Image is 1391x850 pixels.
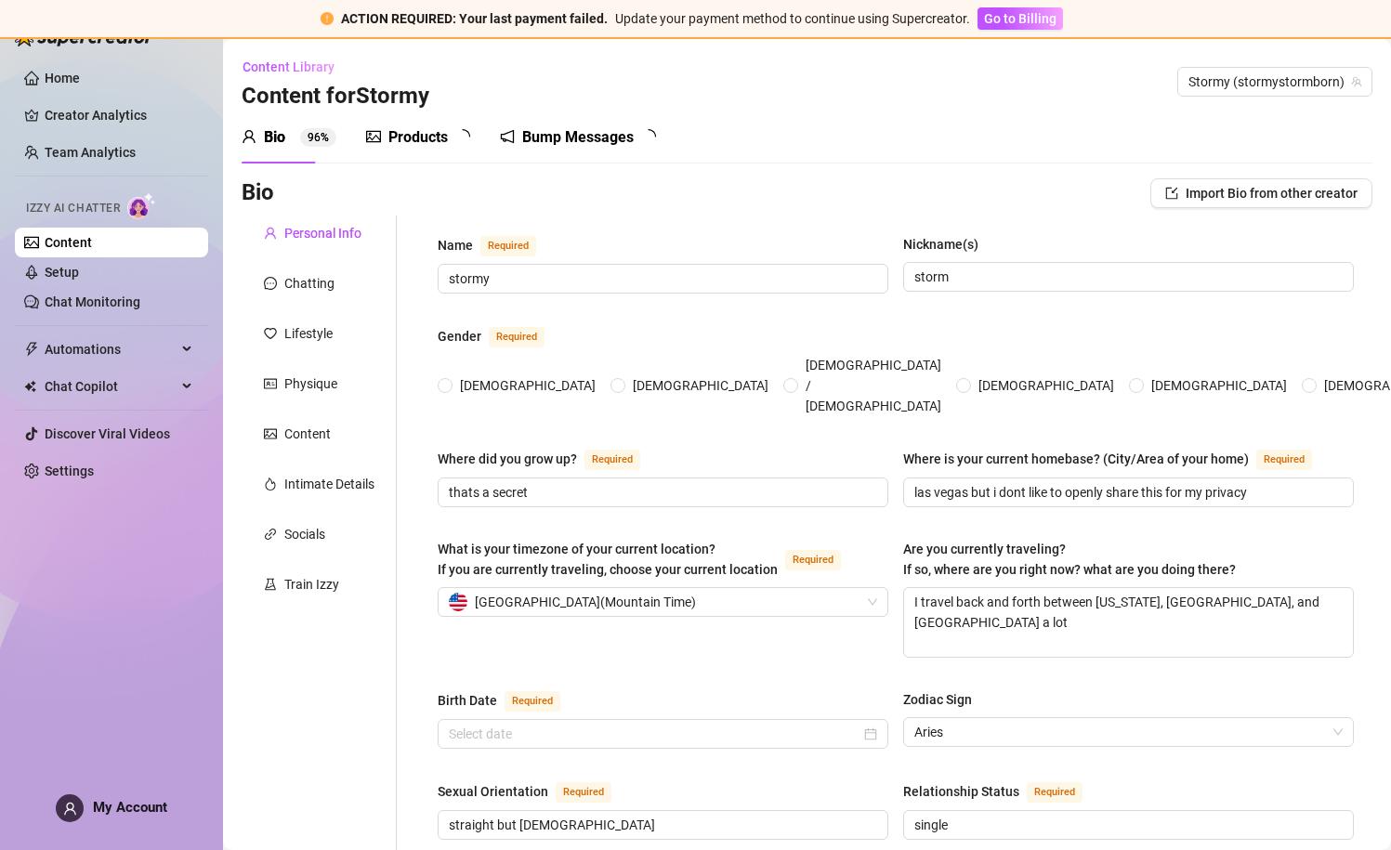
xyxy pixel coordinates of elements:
div: Bio [264,126,285,149]
a: Creator Analytics [45,100,193,130]
span: My Account [93,799,167,816]
span: Content Library [243,59,335,74]
span: Required [1027,782,1083,803]
span: Required [785,550,841,570]
strong: ACTION REQUIRED: Your last payment failed. [341,11,608,26]
span: heart [264,327,277,340]
a: Team Analytics [45,145,136,160]
label: Gender [438,325,565,347]
span: Required [556,782,611,803]
span: Required [480,236,536,256]
span: loading [453,127,472,146]
span: Stormy (stormystormborn) [1188,68,1361,96]
a: Go to Billing [978,11,1063,26]
label: Name [438,234,557,256]
label: Birth Date [438,689,581,712]
img: Chat Copilot [24,380,36,393]
a: Chat Monitoring [45,294,140,309]
span: Import Bio from other creator [1186,186,1358,201]
span: fire [264,477,277,490]
span: loading [639,127,658,146]
span: [DEMOGRAPHIC_DATA] [453,375,603,396]
a: Discover Viral Videos [45,426,170,441]
a: Home [45,71,80,85]
label: Where is your current homebase? (City/Area of your home) [903,448,1332,470]
span: idcard [264,377,277,390]
label: Where did you grow up? [438,448,661,470]
h3: Bio [242,178,274,208]
div: Birth Date [438,690,497,711]
span: Automations [45,334,177,364]
span: Go to Billing [984,11,1056,26]
span: user [242,129,256,144]
div: Nickname(s) [903,234,978,255]
textarea: I travel back and forth between [US_STATE], [GEOGRAPHIC_DATA], and [GEOGRAPHIC_DATA] a lot [904,588,1353,657]
span: user [264,227,277,240]
span: Required [1256,450,1312,470]
span: team [1351,76,1362,87]
div: Products [388,126,448,149]
span: exclamation-circle [321,12,334,25]
h3: Content for Stormy [242,82,429,111]
div: Train Izzy [284,574,339,595]
span: picture [366,129,381,144]
a: Settings [45,464,94,478]
div: Chatting [284,273,335,294]
span: message [264,277,277,290]
span: [DEMOGRAPHIC_DATA] [971,375,1122,396]
span: Aries [914,718,1343,746]
span: thunderbolt [24,342,39,357]
input: Birth Date [449,724,860,744]
input: Where is your current homebase? (City/Area of your home) [914,482,1339,503]
span: user [63,802,77,816]
span: [GEOGRAPHIC_DATA] ( Mountain Time ) [475,588,696,616]
span: Update your payment method to continue using Supercreator. [615,11,970,26]
div: Content [284,424,331,444]
label: Nickname(s) [903,234,991,255]
label: Relationship Status [903,780,1103,803]
span: [DEMOGRAPHIC_DATA] / [DEMOGRAPHIC_DATA] [798,355,949,416]
div: Socials [284,524,325,544]
input: Nickname(s) [914,267,1339,287]
button: Go to Billing [978,7,1063,30]
sup: 96% [300,128,336,147]
input: Sexual Orientation [449,815,873,835]
div: Gender [438,326,481,347]
a: Setup [45,265,79,280]
span: Required [584,450,640,470]
div: Bump Messages [522,126,634,149]
div: Physique [284,373,337,394]
span: picture [264,427,277,440]
span: Are you currently traveling? If so, where are you right now? what are you doing there? [903,542,1236,577]
label: Zodiac Sign [903,689,985,710]
span: import [1165,187,1178,200]
span: [DEMOGRAPHIC_DATA] [625,375,776,396]
span: Izzy AI Chatter [26,200,120,217]
span: Chat Copilot [45,372,177,401]
img: AI Chatter [127,192,156,219]
span: link [264,528,277,541]
input: Where did you grow up? [449,482,873,503]
input: Relationship Status [914,815,1339,835]
div: Personal Info [284,223,361,243]
span: What is your timezone of your current location? If you are currently traveling, choose your curre... [438,542,778,577]
span: [DEMOGRAPHIC_DATA] [1144,375,1294,396]
label: Sexual Orientation [438,780,632,803]
div: Where did you grow up? [438,449,577,469]
button: Import Bio from other creator [1150,178,1372,208]
div: Name [438,235,473,255]
img: us [449,593,467,611]
input: Name [449,268,873,289]
div: Lifestyle [284,323,333,344]
div: Where is your current homebase? (City/Area of your home) [903,449,1249,469]
button: Content Library [242,52,349,82]
span: notification [500,129,515,144]
div: Sexual Orientation [438,781,548,802]
span: Required [505,691,560,712]
div: Zodiac Sign [903,689,972,710]
div: Intimate Details [284,474,374,494]
span: experiment [264,578,277,591]
div: Relationship Status [903,781,1019,802]
a: Content [45,235,92,250]
span: Required [489,327,545,347]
